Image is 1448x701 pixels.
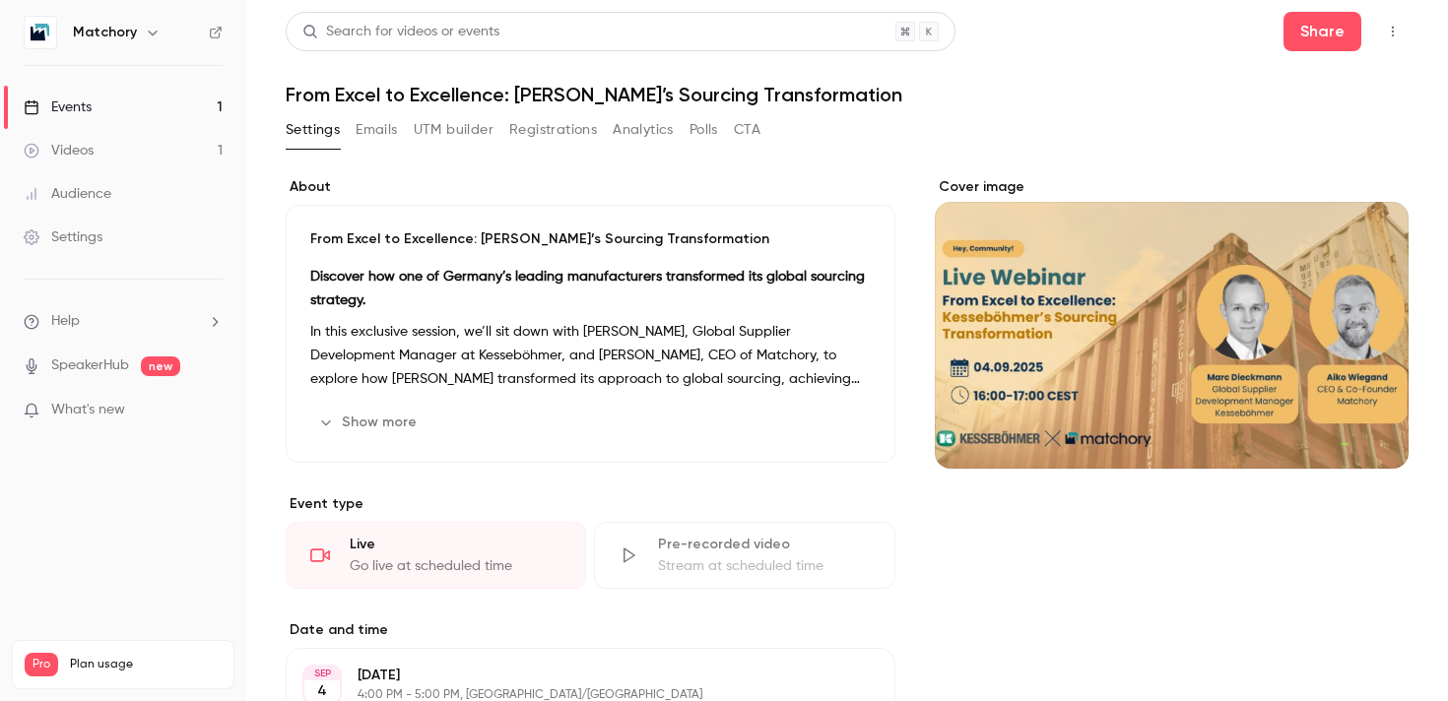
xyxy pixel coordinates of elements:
button: Polls [690,114,718,146]
div: SEP [304,667,340,680]
button: Registrations [509,114,597,146]
button: Emails [356,114,397,146]
div: Settings [24,227,102,247]
button: Analytics [613,114,674,146]
p: In this exclusive session, we’ll sit down with [PERSON_NAME], Global Supplier Development Manager... [310,320,871,391]
div: LiveGo live at scheduled time [286,522,586,589]
div: Pre-recorded videoStream at scheduled time [594,522,894,589]
div: Stream at scheduled time [658,556,870,576]
p: [DATE] [358,666,791,685]
div: Pre-recorded video [658,535,870,554]
div: Go live at scheduled time [350,556,561,576]
section: Cover image [935,177,1409,469]
h6: Matchory [73,23,137,42]
p: 4 [317,681,327,701]
h1: From Excel to Excellence: [PERSON_NAME]’s Sourcing Transformation [286,83,1409,106]
span: Plan usage [70,657,222,672]
li: help-dropdown-opener [24,311,223,332]
span: What's new [51,400,125,420]
span: Pro [25,653,58,676]
img: Matchory [25,17,56,48]
label: Date and time [286,620,895,640]
label: About [286,177,895,197]
button: Show more [310,407,428,438]
button: Settings [286,114,340,146]
p: From Excel to Excellence: [PERSON_NAME]’s Sourcing Transformation [310,229,871,249]
div: Events [24,97,92,117]
button: UTM builder [414,114,494,146]
a: SpeakerHub [51,355,129,376]
span: Help [51,311,80,332]
div: Videos [24,141,94,160]
label: Cover image [935,177,1409,197]
p: Event type [286,494,895,514]
div: Live [350,535,561,554]
div: Search for videos or events [302,22,499,42]
button: Share [1283,12,1361,51]
button: CTA [734,114,760,146]
div: Audience [24,184,111,204]
span: new [141,356,180,376]
strong: Discover how one of Germany’s leading manufacturers transformed its global sourcing strategy. [310,270,865,307]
